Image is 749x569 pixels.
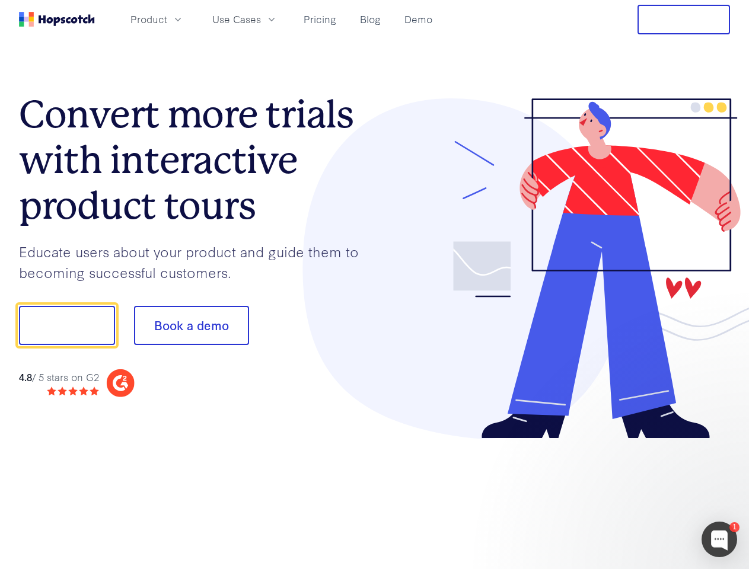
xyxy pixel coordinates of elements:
span: Product [130,12,167,27]
a: Demo [400,9,437,29]
strong: 4.8 [19,370,32,383]
span: Use Cases [212,12,261,27]
h1: Convert more trials with interactive product tours [19,92,375,228]
button: Show me! [19,306,115,345]
button: Book a demo [134,306,249,345]
div: 1 [729,522,740,532]
button: Use Cases [205,9,285,29]
a: Pricing [299,9,341,29]
button: Product [123,9,191,29]
a: Blog [355,9,385,29]
p: Educate users about your product and guide them to becoming successful customers. [19,241,375,282]
div: / 5 stars on G2 [19,370,99,385]
a: Home [19,12,95,27]
button: Free Trial [638,5,730,34]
